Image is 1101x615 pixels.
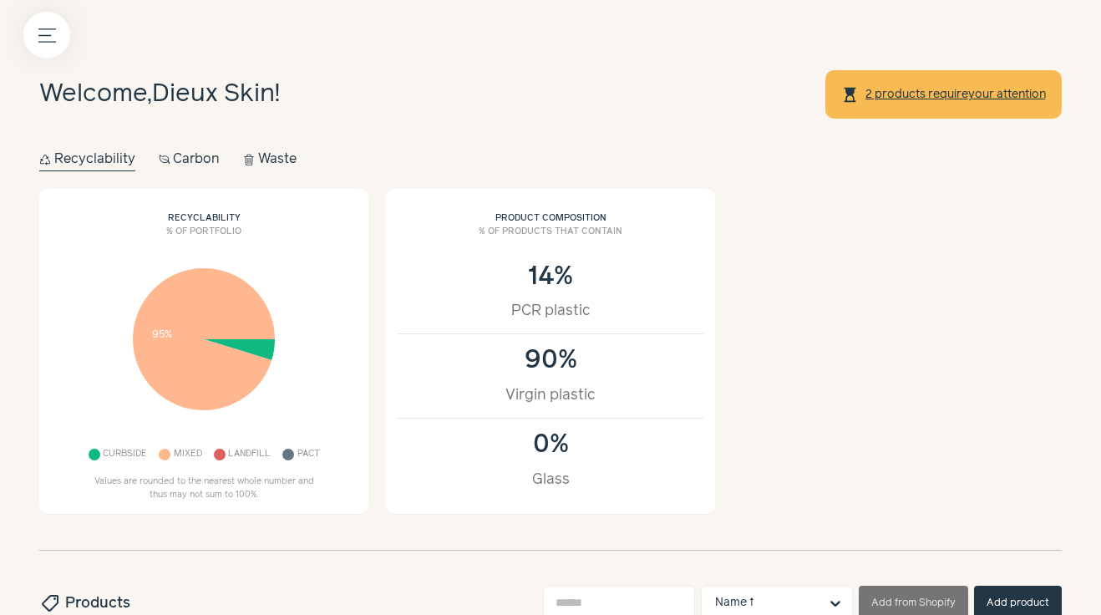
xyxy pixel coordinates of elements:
[152,82,275,106] span: Dieux Skin
[415,469,686,490] div: Glass
[174,445,202,465] span: Mixed
[228,445,271,465] span: Landfill
[297,445,320,465] span: Pact
[51,201,357,226] h2: Recyclability
[39,76,280,114] h1: Welcome, !
[398,201,703,226] h2: Product composition
[415,384,686,406] div: Virgin plastic
[415,300,686,322] div: PCR plastic
[415,430,686,460] div: 0%
[415,262,686,292] div: 14%
[51,226,357,251] h3: % of portfolio
[865,88,1047,101] a: 2 products requireyour attention
[38,593,60,613] span: sell
[415,346,686,375] div: 90%
[841,86,859,104] span: hourglass_top
[159,148,221,171] button: Carbon
[398,226,703,251] h3: % of products that contain
[39,592,130,614] h2: Products
[103,445,147,465] span: Curbside
[87,475,321,502] p: Values are rounded to the nearest whole number and thus may not sum to 100%.
[39,148,135,171] button: Recyclability
[243,148,297,171] button: Waste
